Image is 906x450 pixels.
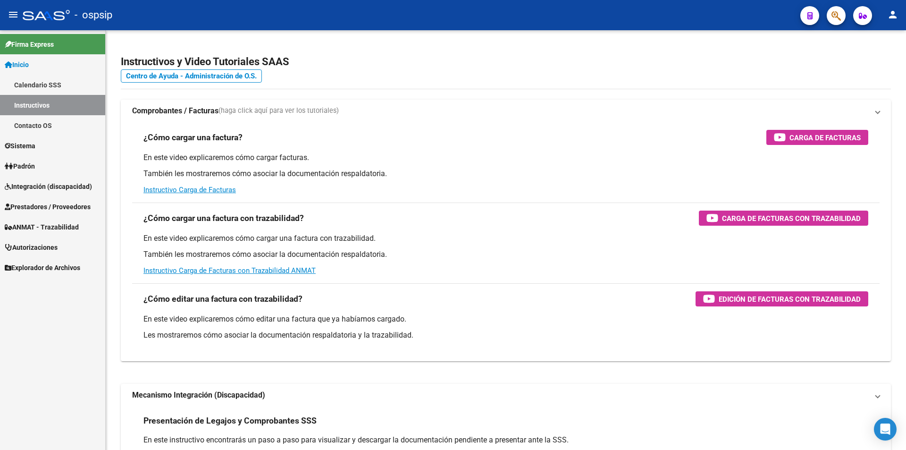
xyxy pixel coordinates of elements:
p: En este video explicaremos cómo cargar facturas. [143,153,868,163]
strong: Mecanismo Integración (Discapacidad) [132,390,265,400]
span: (haga click aquí para ver los tutoriales) [218,106,339,116]
span: Carga de Facturas con Trazabilidad [722,212,861,224]
span: Padrón [5,161,35,171]
mat-expansion-panel-header: Mecanismo Integración (Discapacidad) [121,384,891,407]
span: Inicio [5,59,29,70]
span: Integración (discapacidad) [5,181,92,192]
p: También les mostraremos cómo asociar la documentación respaldatoria. [143,169,868,179]
h3: ¿Cómo editar una factura con trazabilidad? [143,292,302,306]
span: Sistema [5,141,35,151]
a: Centro de Ayuda - Administración de O.S. [121,69,262,83]
p: En este video explicaremos cómo editar una factura que ya habíamos cargado. [143,314,868,324]
h3: ¿Cómo cargar una factura? [143,131,243,144]
p: Les mostraremos cómo asociar la documentación respaldatoria y la trazabilidad. [143,330,868,340]
div: Comprobantes / Facturas(haga click aquí para ver los tutoriales) [121,122,891,361]
button: Carga de Facturas [766,130,868,145]
p: En este instructivo encontrarás un paso a paso para visualizar y descargar la documentación pendi... [143,435,868,445]
mat-icon: person [887,9,898,20]
span: Carga de Facturas [789,132,861,144]
h3: Presentación de Legajos y Comprobantes SSS [143,414,317,427]
p: En este video explicaremos cómo cargar una factura con trazabilidad. [143,233,868,244]
span: Explorador de Archivos [5,263,80,273]
a: Instructivo Carga de Facturas con Trazabilidad ANMAT [143,266,316,275]
a: Instructivo Carga de Facturas [143,186,236,194]
span: ANMAT - Trazabilidad [5,222,79,232]
div: Open Intercom Messenger [874,418,897,441]
h3: ¿Cómo cargar una factura con trazabilidad? [143,212,304,225]
span: Firma Express [5,39,54,50]
mat-expansion-panel-header: Comprobantes / Facturas(haga click aquí para ver los tutoriales) [121,100,891,122]
h2: Instructivos y Video Tutoriales SAAS [121,53,891,71]
mat-icon: menu [8,9,19,20]
span: Edición de Facturas con Trazabilidad [719,293,861,305]
button: Edición de Facturas con Trazabilidad [696,291,868,306]
p: También les mostraremos cómo asociar la documentación respaldatoria. [143,249,868,260]
span: Prestadores / Proveedores [5,202,91,212]
span: Autorizaciones [5,242,58,253]
span: - ospsip [75,5,112,25]
button: Carga de Facturas con Trazabilidad [699,211,868,226]
strong: Comprobantes / Facturas [132,106,218,116]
